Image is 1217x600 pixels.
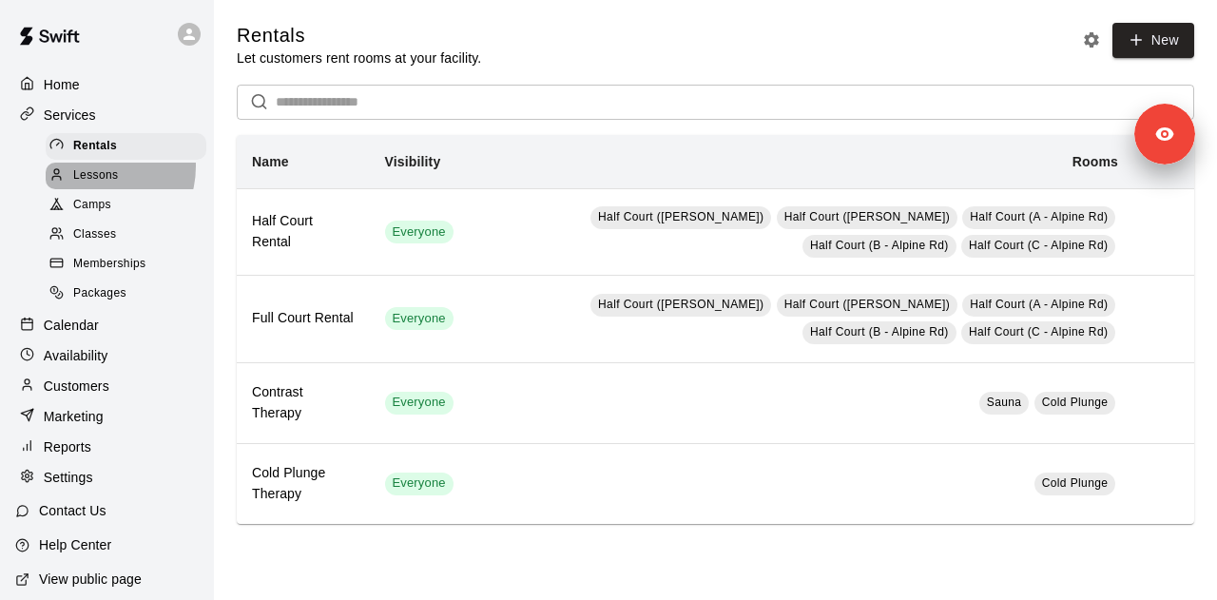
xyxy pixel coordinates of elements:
a: New [1112,23,1194,58]
p: Let customers rent rooms at your facility. [237,48,481,68]
span: Rentals [73,137,117,156]
p: Services [44,106,96,125]
span: Half Court ([PERSON_NAME]) [598,298,763,311]
a: Home [15,70,199,99]
span: Half Court (A - Alpine Rd) [970,210,1108,223]
span: Packages [73,284,126,303]
b: Visibility [385,154,441,169]
span: Half Court (B - Alpine Rd) [810,239,949,252]
span: Half Court ([PERSON_NAME]) [784,210,950,223]
span: Half Court (C - Alpine Rd) [969,325,1108,339]
div: Rentals [46,133,206,160]
span: Everyone [385,474,454,493]
p: Availability [44,346,108,365]
span: Half Court ([PERSON_NAME]) [784,298,950,311]
h6: Full Court Rental [252,308,355,329]
a: Packages [46,280,214,309]
a: Marketing [15,402,199,431]
p: Customers [44,377,109,396]
span: Half Court (B - Alpine Rd) [810,325,949,339]
div: Memberships [46,251,206,278]
a: Rentals [46,131,214,161]
button: Rental settings [1077,26,1106,54]
a: Memberships [46,250,214,280]
div: Camps [46,192,206,219]
div: Lessons [46,163,206,189]
p: Settings [44,468,93,487]
span: Cold Plunge [1042,396,1109,409]
a: Customers [15,372,199,400]
a: Services [15,101,199,129]
div: Classes [46,222,206,248]
h6: Contrast Therapy [252,382,355,424]
p: View public page [39,570,142,589]
h5: Rentals [237,23,481,48]
div: This service is visible to all of your customers [385,392,454,415]
a: Reports [15,433,199,461]
span: Everyone [385,223,454,242]
p: Calendar [44,316,99,335]
p: Reports [44,437,91,456]
p: Home [44,75,80,94]
span: Memberships [73,255,145,274]
a: Calendar [15,311,199,339]
span: Everyone [385,394,454,412]
span: Classes [73,225,116,244]
h6: Cold Plunge Therapy [252,463,355,505]
p: Contact Us [39,501,106,520]
div: This service is visible to all of your customers [385,221,454,243]
a: Availability [15,341,199,370]
div: This service is visible to all of your customers [385,307,454,330]
h6: Half Court Rental [252,211,355,253]
b: Name [252,154,289,169]
a: Camps [46,191,214,221]
b: Rooms [1072,154,1118,169]
div: This service is visible to all of your customers [385,473,454,495]
table: simple table [237,135,1194,524]
span: Cold Plunge [1042,476,1109,490]
span: Half Court (A - Alpine Rd) [970,298,1108,311]
span: Sauna [987,396,1022,409]
p: Marketing [44,407,104,426]
span: Half Court (C - Alpine Rd) [969,239,1108,252]
span: Lessons [73,166,119,185]
a: Classes [46,221,214,250]
span: Half Court ([PERSON_NAME]) [598,210,763,223]
a: Lessons [46,161,214,190]
span: Camps [73,196,111,215]
div: Packages [46,281,206,307]
p: Help Center [39,535,111,554]
a: Settings [15,463,199,492]
span: Everyone [385,310,454,328]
